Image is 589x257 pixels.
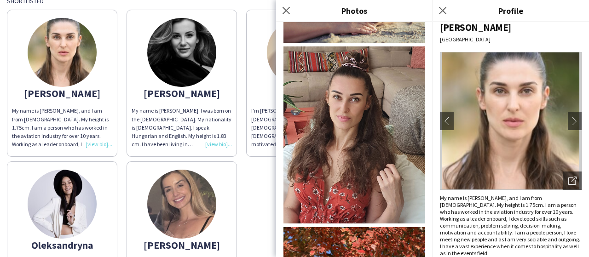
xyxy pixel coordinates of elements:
div: [PERSON_NAME] [12,89,112,97]
div: [GEOGRAPHIC_DATA] [440,36,582,43]
div: My name is [PERSON_NAME]. I was born on the [DEMOGRAPHIC_DATA]. My nationality is [DEMOGRAPHIC_DA... [132,107,232,148]
img: thumb-662b7dc40f52e.jpeg [28,170,97,239]
div: Oleksandryna [12,241,112,249]
img: Crew avatar or photo [440,52,582,190]
div: I’m [PERSON_NAME] from [DEMOGRAPHIC_DATA], born on [DEMOGRAPHIC_DATA], 165cm. I’m [DEMOGRAPHIC_DA... [251,107,352,148]
img: thumb-66dc0e5ce1933.jpg [28,18,97,87]
div: [PERSON_NAME] [132,89,232,97]
h3: Photos [276,5,433,17]
div: [PERSON_NAME] [132,241,232,249]
img: thumb-16696507296384d9299f0db.jpeg [267,18,336,87]
img: Crew photo 626534 [283,46,425,223]
img: thumb-2a57d731-b7b6-492a-b9b5-2b59371f8645.jpg [147,170,216,239]
div: My name is [PERSON_NAME], and I am from [DEMOGRAPHIC_DATA]. My height is 1.75cm. I am a person wh... [12,107,112,148]
div: [PERSON_NAME] [440,21,582,34]
div: Open photos pop-in [563,171,582,190]
h3: Profile [433,5,589,17]
div: Ines [251,89,352,97]
img: thumb-67dbbf4d779c2.jpeg [147,18,216,87]
div: My name is [PERSON_NAME], and I am from [DEMOGRAPHIC_DATA]. My height is 1.75cm. I am a person wh... [440,194,582,257]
